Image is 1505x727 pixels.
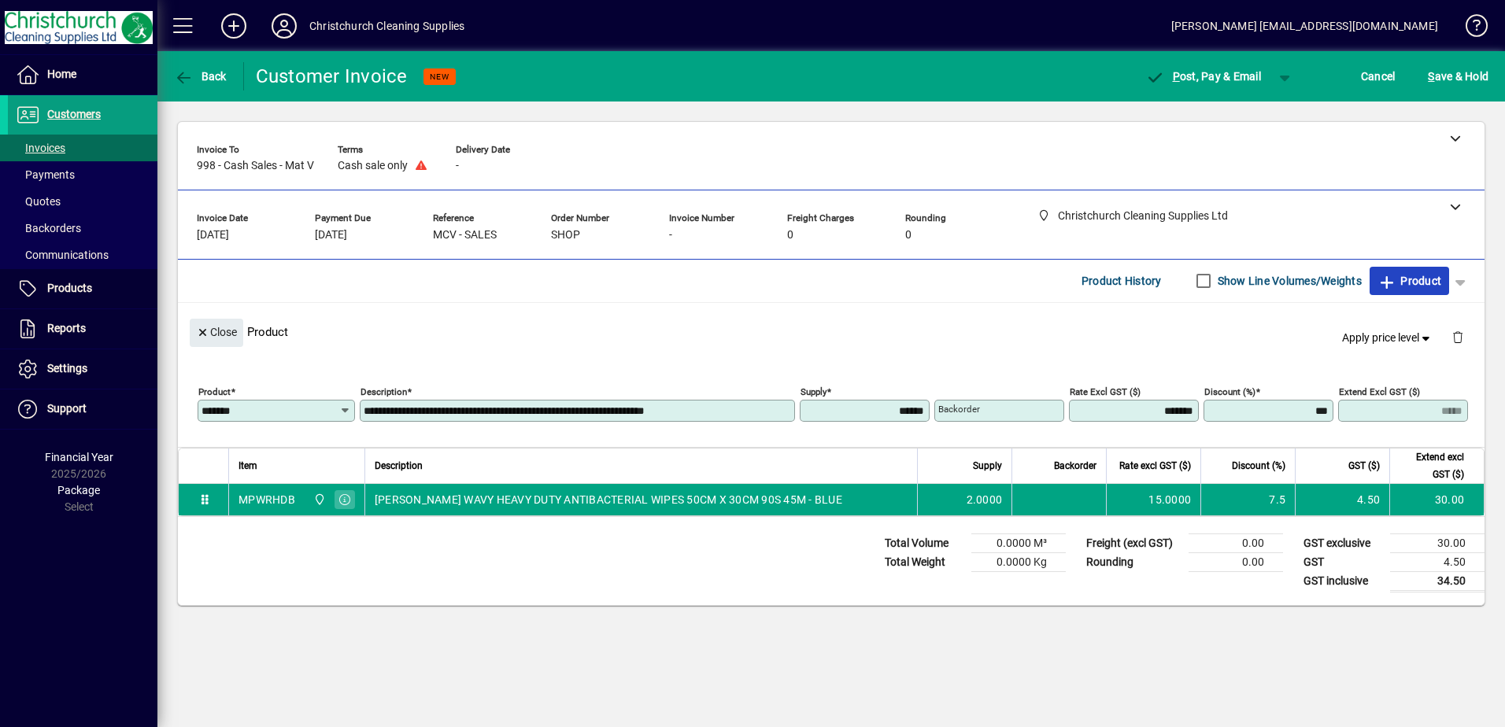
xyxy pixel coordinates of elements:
[178,303,1485,360] div: Product
[47,402,87,415] span: Support
[1189,533,1283,552] td: 0.00
[196,319,237,345] span: Close
[16,249,109,261] span: Communications
[1054,457,1096,474] span: Backorder
[905,229,912,242] span: 0
[971,533,1066,552] td: 0.0000 M³
[259,12,309,40] button: Profile
[47,108,101,120] span: Customers
[1232,457,1285,474] span: Discount (%)
[375,457,423,474] span: Description
[1075,267,1168,295] button: Product History
[787,229,793,242] span: 0
[1082,268,1162,293] span: Product History
[1389,484,1484,515] td: 30.00
[430,72,449,82] span: NEW
[1439,330,1477,344] app-page-header-button: Delete
[309,491,327,508] span: Christchurch Cleaning Supplies Ltd
[1339,386,1420,397] mat-label: Extend excl GST ($)
[1428,70,1434,83] span: S
[1390,571,1485,591] td: 34.50
[1348,457,1380,474] span: GST ($)
[1171,13,1438,39] div: [PERSON_NAME] [EMAIL_ADDRESS][DOMAIN_NAME]
[1215,273,1362,289] label: Show Line Volumes/Weights
[174,70,227,83] span: Back
[8,161,157,188] a: Payments
[47,282,92,294] span: Products
[338,160,408,172] span: Cash sale only
[801,386,826,397] mat-label: Supply
[8,55,157,94] a: Home
[361,386,407,397] mat-label: Description
[16,222,81,234] span: Backorders
[57,484,100,496] span: Package
[551,229,580,242] span: SHOP
[1295,484,1389,515] td: 4.50
[1145,70,1261,83] span: ost, Pay & Email
[1336,323,1440,352] button: Apply price level
[16,195,61,208] span: Quotes
[669,229,672,242] span: -
[8,349,157,389] a: Settings
[8,135,157,161] a: Invoices
[8,269,157,308] a: Products
[186,325,247,339] app-page-header-button: Close
[8,389,157,429] a: Support
[198,386,231,397] mat-label: Product
[1439,319,1477,356] button: Delete
[938,404,980,415] mat-label: Backorder
[1424,62,1492,90] button: Save & Hold
[1137,62,1269,90] button: Post, Pay & Email
[47,68,76,80] span: Home
[1400,448,1464,483] span: Extend excl GST ($)
[1116,492,1191,507] div: 15.0000
[239,457,257,474] span: Item
[1428,64,1488,89] span: ave & Hold
[1173,70,1180,83] span: P
[8,188,157,215] a: Quotes
[433,229,497,242] span: MCV - SALES
[1357,62,1400,90] button: Cancel
[315,229,347,242] span: [DATE]
[157,62,244,90] app-page-header-button: Back
[1070,386,1141,397] mat-label: Rate excl GST ($)
[456,160,459,172] span: -
[1361,64,1396,89] span: Cancel
[1078,552,1189,571] td: Rounding
[1454,3,1485,54] a: Knowledge Base
[1342,330,1433,346] span: Apply price level
[209,12,259,40] button: Add
[1296,552,1390,571] td: GST
[47,322,86,334] span: Reports
[8,242,157,268] a: Communications
[1204,386,1255,397] mat-label: Discount (%)
[1189,552,1283,571] td: 0.00
[1119,457,1191,474] span: Rate excl GST ($)
[47,362,87,375] span: Settings
[1390,552,1485,571] td: 4.50
[973,457,1002,474] span: Supply
[1296,533,1390,552] td: GST exclusive
[8,309,157,349] a: Reports
[256,64,408,89] div: Customer Invoice
[877,533,971,552] td: Total Volume
[1078,533,1189,552] td: Freight (excl GST)
[239,492,295,507] div: MPWRHDB
[309,13,464,39] div: Christchurch Cleaning Supplies
[45,451,113,463] span: Financial Year
[197,160,314,172] span: 998 - Cash Sales - Mat V
[8,215,157,242] a: Backorders
[16,142,65,154] span: Invoices
[190,319,243,347] button: Close
[971,552,1066,571] td: 0.0000 Kg
[877,552,971,571] td: Total Weight
[1390,533,1485,552] td: 30.00
[375,492,842,507] span: [PERSON_NAME] WAVY HEAVY DUTY ANTIBACTERIAL WIPES 50CM X 30CM 90S 45M - BLUE
[1377,268,1441,293] span: Product
[1200,484,1295,515] td: 7.5
[197,229,229,242] span: [DATE]
[170,62,231,90] button: Back
[1370,267,1449,295] button: Product
[1296,571,1390,591] td: GST inclusive
[967,492,1003,507] span: 2.0000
